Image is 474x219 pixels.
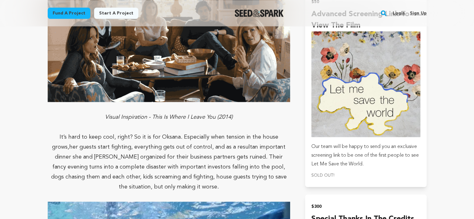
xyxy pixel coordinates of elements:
[105,114,233,120] em: Visual Inspiration - This Is Where I Leave You (2014)
[311,171,420,179] p: Sold Out!
[48,7,90,19] a: Fund a project
[311,202,420,211] h2: $300
[94,7,138,19] a: Start a project
[235,9,284,17] a: Seed&Spark Homepage
[311,31,420,137] img: incentive
[69,144,252,150] span: her guests start fighting, everything gets out of control, and as a result
[235,9,284,17] img: Seed&Spark Logo Dark Mode
[410,8,426,18] a: Sign up
[311,142,420,168] p: Our team will be happy to send you an exclusive screening link to be one of the first people to s...
[48,132,290,192] p: It’s hard to keep cool, right? So it is for Oksana. Especially when tension in the house grows, a...
[393,8,405,18] a: Login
